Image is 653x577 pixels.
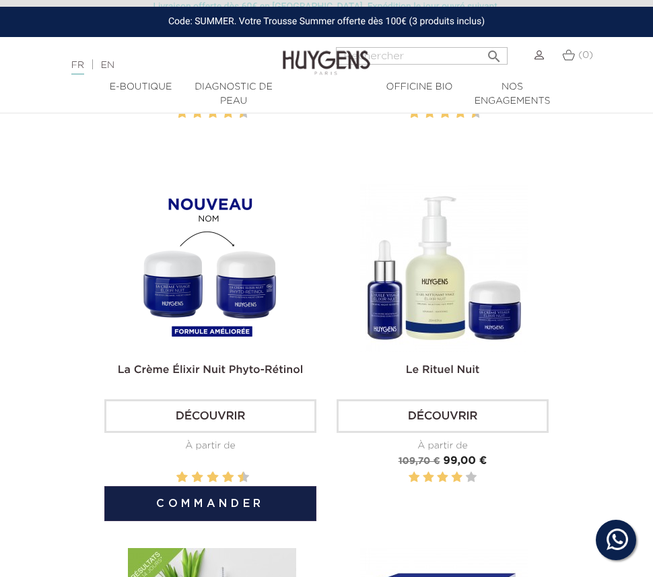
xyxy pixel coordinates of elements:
span: 99,00 € [443,456,487,467]
label: 4 [451,469,462,486]
i:  [486,44,502,61]
label: 5 [466,469,477,486]
label: 9 [235,469,237,486]
img: Huygens [283,29,370,77]
span: (0) [578,50,593,60]
label: 2 [423,469,434,486]
label: 6 [209,469,216,486]
span: 109,70 € [399,456,440,466]
div: À partir de [104,439,316,453]
a: Nos engagements [466,80,559,108]
button:  [482,43,506,61]
label: 5 [205,469,207,486]
div: À partir de [337,439,549,453]
a: Découvrir [337,399,549,433]
label: 1 [409,469,419,486]
a: FR [71,61,84,75]
a: Diagnostic de peau [187,80,280,108]
a: Le Rituel Nuit [406,365,480,376]
label: 8 [225,469,232,486]
img: Le Trio Soir [360,184,528,352]
button: Commander [104,486,316,521]
label: 1 [174,469,176,486]
label: 3 [189,469,191,486]
a: Officine Bio [373,80,466,94]
label: 2 [179,469,186,486]
label: 4 [194,469,201,486]
a: La Crème Élixir Nuit Phyto-Rétinol [118,365,304,376]
label: 7 [219,469,221,486]
div: | [65,57,262,73]
a: EN [101,61,114,70]
a: Découvrir [104,399,316,433]
a: E-Boutique [94,80,187,94]
input: Rechercher [336,47,508,65]
label: 3 [437,469,448,486]
label: 10 [240,469,247,486]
